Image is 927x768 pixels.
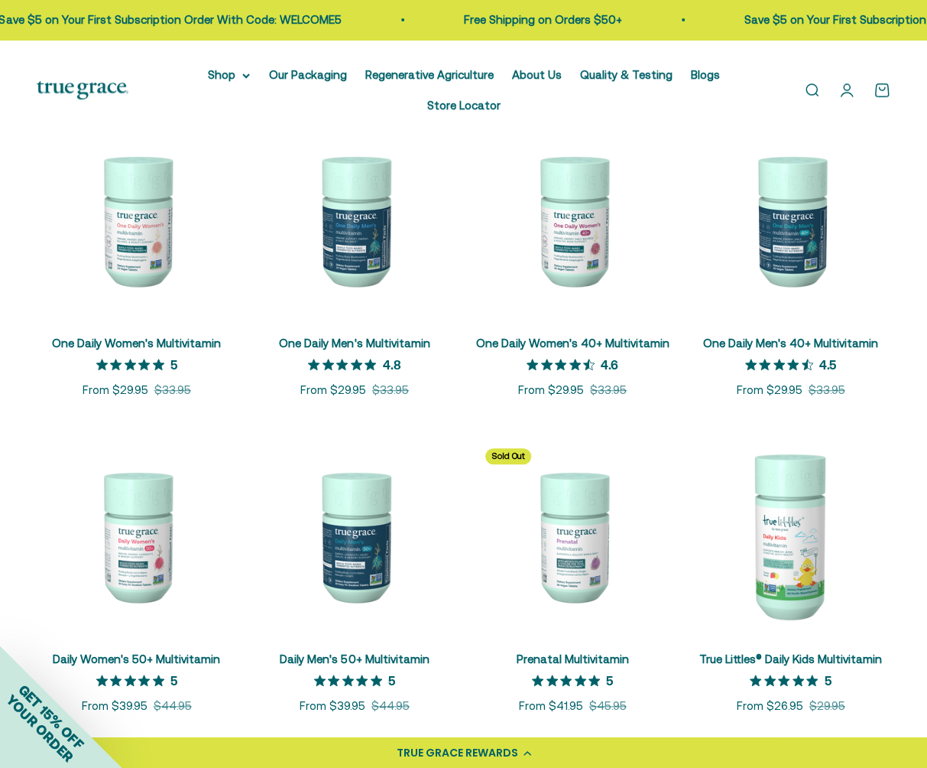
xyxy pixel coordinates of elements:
[308,354,382,376] span: 4.8 out 5 stars rating in total 6 reviews
[397,745,518,761] div: TRUE GRACE REWARDS
[473,120,673,320] img: Daily Multivitamin for Immune Support, Energy, Daily Balance, and Healthy Bone Support* Vitamin A...
[254,436,454,636] img: Daily Men's 50+ Multivitamin
[96,670,170,692] span: 5 out 5 stars rating in total 12 reviews
[382,356,400,372] p: 4.8
[736,697,802,715] sale-price: From $26.95
[606,672,613,688] p: 5
[690,68,719,81] a: Blogs
[96,354,170,376] span: 5 out 5 stars rating in total 11 reviews
[388,672,395,688] p: 5
[300,697,365,715] sale-price: From $39.95
[280,652,429,665] a: Daily Men's 50+ Multivitamin
[37,120,236,320] img: We select ingredients that play a concrete role in true health, and we include them at effective ...
[579,68,672,81] a: Quality & Testing
[268,68,346,81] a: Our Packaging
[15,681,86,752] span: GET 15% OFF
[750,670,824,692] span: 5 out 5 stars rating in total 5 reviews
[372,381,409,399] compare-at-price: $33.95
[207,66,250,84] summary: Shop
[699,652,882,665] a: True Littles® Daily Kids Multivitamin
[365,68,493,81] a: Regenerative Agriculture
[590,381,627,399] compare-at-price: $33.95
[518,381,584,399] sale-price: From $29.95
[736,381,802,399] sale-price: From $29.95
[279,337,429,350] a: One Daily Men's Multivitamin
[532,670,606,692] span: 5 out 5 stars rating in total 3 reviews
[37,436,236,636] img: Daily Multivitamin for Energy, Longevity, Heart Health, & Memory Support* L-ergothioneine to supp...
[300,381,366,399] sale-price: From $29.95
[809,697,844,715] compare-at-price: $29.95
[511,68,561,81] a: About Us
[83,381,148,399] sale-price: From $29.95
[426,99,500,112] a: Store Locator
[745,354,819,376] span: 4.5 out 5 stars rating in total 4 reviews
[476,337,669,350] a: One Daily Women's 40+ Multivitamin
[473,436,673,636] img: Daily Multivitamin to Support a Healthy Mom & Baby* For women during pre-conception, pregnancy, a...
[52,337,221,350] a: One Daily Women's Multivitamin
[170,356,177,372] p: 5
[819,356,836,372] p: 4.5
[371,697,410,715] compare-at-price: $44.95
[691,436,890,636] img: True Littles® Daily Kids Multivitamin
[154,381,191,399] compare-at-price: $33.95
[824,672,831,688] p: 5
[517,652,629,665] a: Prenatal Multivitamin
[519,697,583,715] sale-price: From $41.95
[254,120,454,320] img: One Daily Men's Multivitamin
[170,672,177,688] p: 5
[703,337,878,350] a: One Daily Men's 40+ Multivitamin
[691,120,890,320] img: One Daily Men's 40+ Multivitamin
[808,381,844,399] compare-at-price: $33.95
[3,692,76,765] span: YOUR ORDER
[462,13,620,26] a: Free Shipping on Orders $50+
[527,354,601,376] span: 4.6 out 5 stars rating in total 25 reviews
[589,697,627,715] compare-at-price: $45.95
[314,670,388,692] span: 5 out 5 stars rating in total 3 reviews
[53,652,220,665] a: Daily Women's 50+ Multivitamin
[601,356,618,372] p: 4.6
[154,697,192,715] compare-at-price: $44.95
